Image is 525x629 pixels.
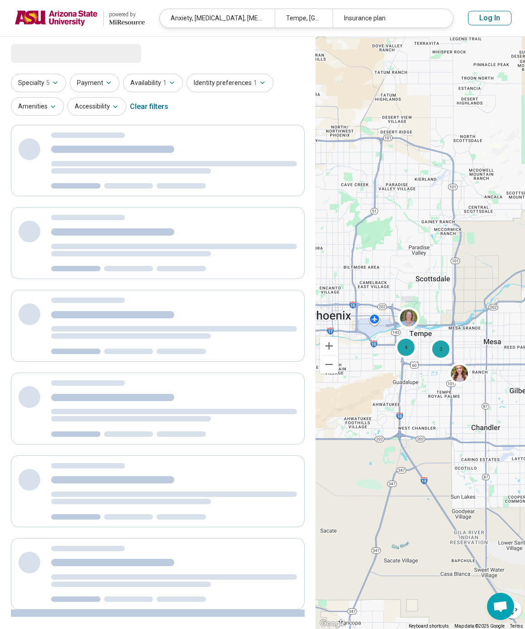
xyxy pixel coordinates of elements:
[160,9,275,28] div: Anxiety, [MEDICAL_DATA], [MEDICAL_DATA], Eating Concerns, Individual Therapy
[11,74,66,92] button: Specialty5
[46,78,50,88] span: 5
[109,10,145,19] div: powered by
[395,336,417,358] div: 4
[163,78,167,88] span: 1
[468,11,511,25] button: Log In
[510,624,523,629] a: Terms (opens in new tab)
[67,97,126,116] button: Accessibility
[253,78,257,88] span: 1
[333,9,448,28] div: Insurance plan
[11,97,64,116] button: Amenities
[454,624,505,629] span: Map data ©2025 Google
[70,74,119,92] button: Payment
[14,7,98,29] img: Arizona State University
[186,74,273,92] button: Identity preferences1
[275,9,332,28] div: Tempe, [GEOGRAPHIC_DATA]
[487,593,514,620] div: Open chat
[320,337,338,355] button: Zoom in
[320,355,338,374] button: Zoom out
[11,44,87,62] span: Loading...
[123,74,183,92] button: Availability1
[130,96,168,118] div: Clear filters
[430,338,451,360] div: 2
[14,7,145,29] a: Arizona State Universitypowered by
